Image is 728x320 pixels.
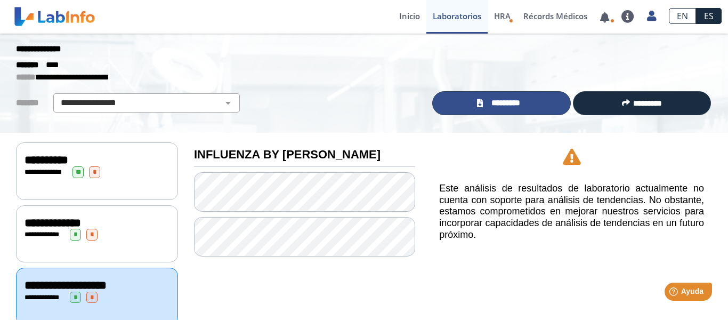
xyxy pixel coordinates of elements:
[494,11,511,21] span: HRA
[194,148,381,161] b: INFLUENZA BY [PERSON_NAME]
[669,8,696,24] a: EN
[633,278,716,308] iframe: Help widget launcher
[696,8,722,24] a: ES
[439,183,704,241] h5: Este análisis de resultados de laboratorio actualmente no cuenta con soporte para análisis de ten...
